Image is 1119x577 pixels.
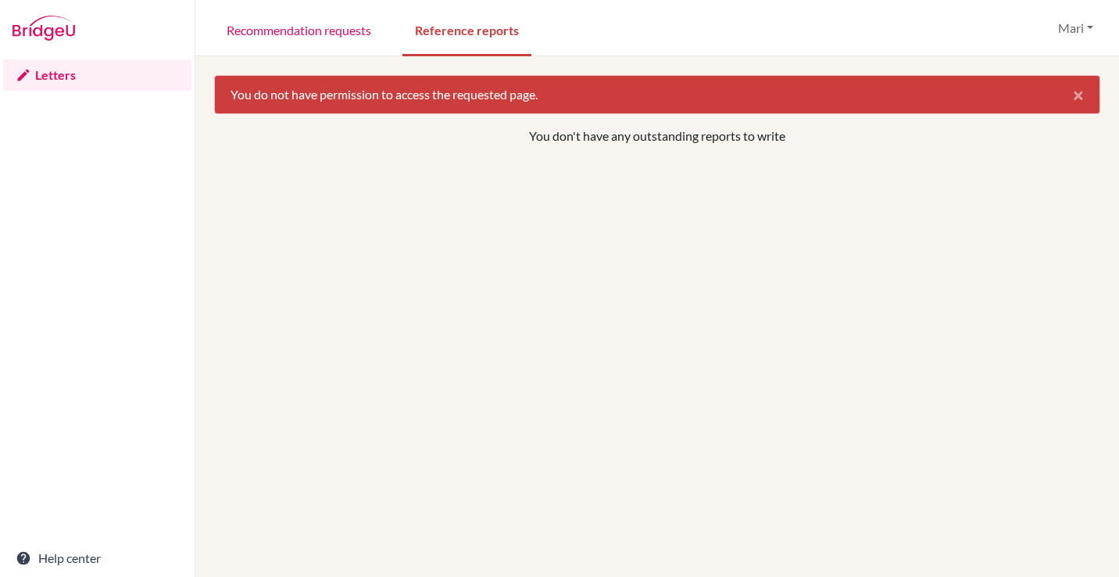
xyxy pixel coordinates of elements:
button: Mari [1051,13,1100,43]
button: Close [1057,76,1099,113]
a: Letters [3,59,191,91]
a: Reference reports [402,2,531,56]
img: Bridge-U [13,16,75,41]
a: Recommendation requests [214,2,384,56]
a: Help center [3,543,191,574]
div: You do not have permission to access the requested page. [214,75,1100,114]
span: × [1073,83,1084,106]
p: You don't have any outstanding reports to write [300,127,1015,145]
